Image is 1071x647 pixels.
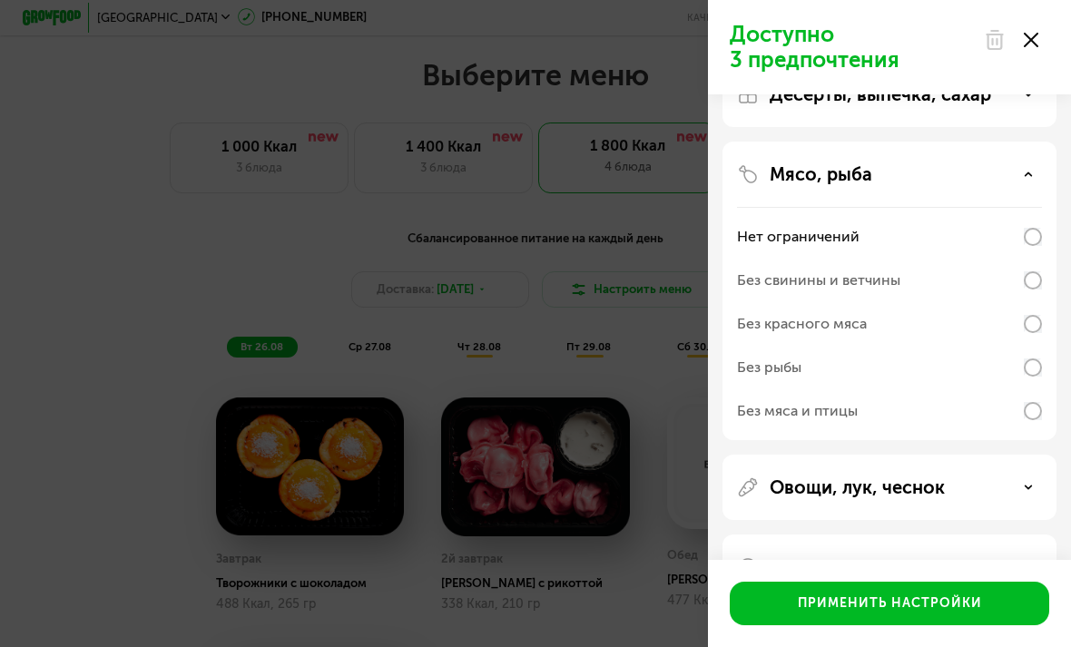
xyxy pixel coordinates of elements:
[737,313,867,335] div: Без красного мяса
[737,226,860,248] div: Нет ограничений
[798,594,982,613] div: Применить настройки
[770,163,872,185] p: Мясо, рыба
[737,270,900,291] div: Без свинины и ветчины
[730,582,1049,625] button: Применить настройки
[770,476,945,498] p: Овощи, лук, чеснок
[737,400,858,422] div: Без мяса и птицы
[737,357,801,378] div: Без рыбы
[770,556,899,578] p: Гарниры, каши
[730,22,973,73] p: Доступно 3 предпочтения
[770,83,991,105] p: Десерты, выпечка, сахар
